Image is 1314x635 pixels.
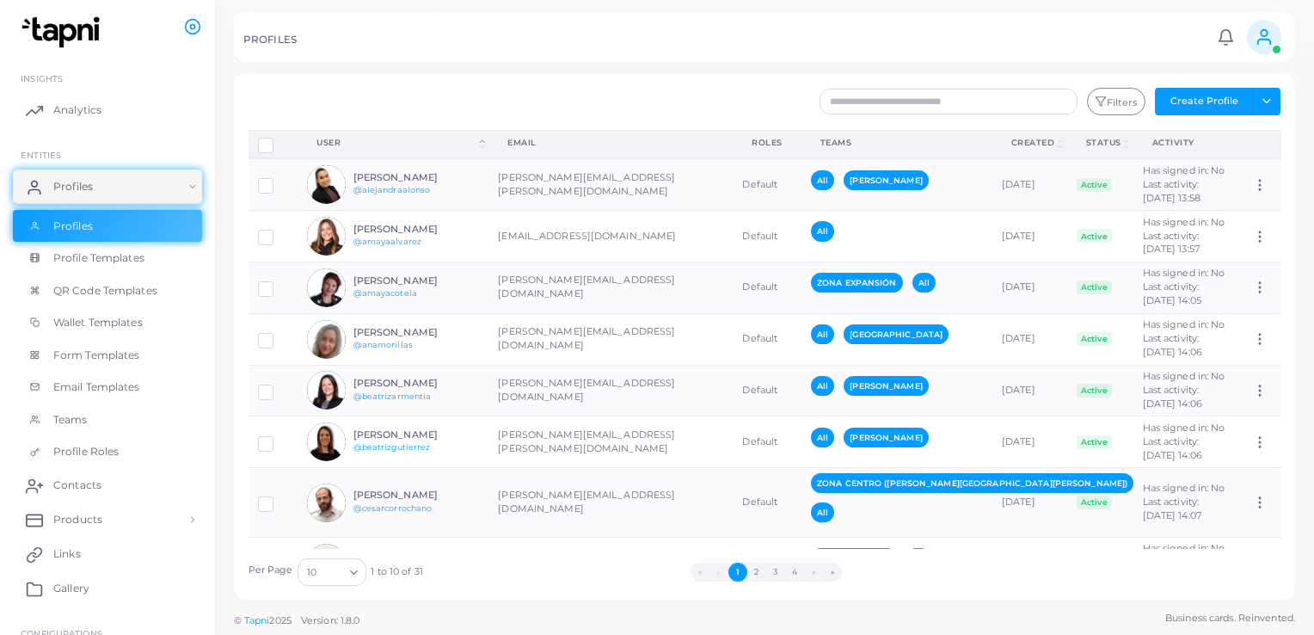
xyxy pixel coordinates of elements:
[733,365,801,416] td: Default
[1143,496,1201,521] span: Last activity: [DATE] 14:07
[811,273,903,293] span: ZONA EXPANSIÓN
[53,478,101,493] span: Contacts
[353,327,480,338] h6: [PERSON_NAME]
[1143,267,1225,279] span: Has signed in: No
[234,613,359,628] span: ©
[1143,332,1202,358] span: Last activity: [DATE] 14:06
[992,211,1067,262] td: [DATE]
[733,211,801,262] td: Default
[353,185,431,194] a: @alejandraalonso
[353,442,431,452] a: @beatrizgutierrez
[53,412,88,428] span: Teams
[1143,281,1201,306] span: Last activity: [DATE] 14:05
[13,371,202,404] a: Email Templates
[733,537,801,589] td: Default
[1143,482,1225,494] span: Has signed in: No
[53,512,102,527] span: Products
[53,179,93,194] span: Profiles
[298,558,366,586] div: Search for option
[15,16,111,48] img: logo
[820,137,973,149] div: Teams
[1077,281,1113,294] span: Active
[733,313,801,365] td: Default
[13,93,202,127] a: Analytics
[269,613,291,628] span: 2025
[1143,542,1225,554] span: Has signed in: No
[307,544,346,583] img: avatar
[811,428,834,447] span: All
[53,102,101,118] span: Analytics
[353,237,421,246] a: @amayaalvarez
[507,137,714,149] div: Email
[1143,370,1225,382] span: Has signed in: No
[992,313,1067,365] td: [DATE]
[13,571,202,606] a: Gallery
[1077,332,1113,346] span: Active
[1143,164,1225,176] span: Has signed in: No
[13,306,202,339] a: Wallet Templates
[21,73,63,83] span: INSIGHTS
[1143,216,1225,228] span: Has signed in: No
[1165,611,1295,626] span: Business cards. Reinvented.
[13,274,202,307] a: QR Code Templates
[992,158,1067,210] td: [DATE]
[353,490,480,501] h6: [PERSON_NAME]
[811,473,1133,493] span: ZONA CENTRO ([PERSON_NAME][GEOGRAPHIC_DATA][PERSON_NAME])
[488,416,733,468] td: [PERSON_NAME][EMAIL_ADDRESS][PERSON_NAME][DOMAIN_NAME]
[1087,88,1145,115] button: Filters
[733,416,801,468] td: Default
[21,150,61,160] span: ENTITIES
[301,614,360,626] span: Version: 1.8.0
[1086,137,1121,149] div: Status
[1152,137,1225,149] div: activity
[733,468,801,538] td: Default
[53,348,140,363] span: Form Templates
[1077,435,1113,449] span: Active
[53,219,93,234] span: Profiles
[353,288,417,298] a: @amayacotela
[353,172,480,183] h6: [PERSON_NAME]
[1143,318,1225,330] span: Has signed in: No
[371,565,422,579] span: 1 to 10 of 31
[307,217,346,256] img: avatar
[53,379,140,395] span: Email Templates
[1243,130,1280,158] th: Action
[353,503,433,513] a: @cesarcorrochano
[992,537,1067,589] td: [DATE]
[992,262,1067,313] td: [DATE]
[844,324,949,344] span: [GEOGRAPHIC_DATA]
[1077,384,1113,398] span: Active
[844,376,928,396] span: [PERSON_NAME]
[844,428,928,447] span: [PERSON_NAME]
[13,339,202,372] a: Form Templates
[307,564,316,582] span: 10
[249,130,298,158] th: Row-selection
[316,137,476,149] div: User
[1077,496,1113,509] span: Active
[747,563,766,582] button: Go to page 2
[811,324,834,344] span: All
[1143,422,1225,434] span: Has signed in: No
[488,468,733,538] td: [PERSON_NAME][EMAIL_ADDRESS][DOMAIN_NAME]
[1011,137,1055,149] div: Created
[307,371,346,410] img: avatar
[307,268,346,307] img: avatar
[992,468,1067,538] td: [DATE]
[1143,178,1200,204] span: Last activity: [DATE] 13:58
[53,444,119,459] span: Profile Roles
[1143,384,1202,410] span: Last activity: [DATE] 14:06
[1143,435,1202,461] span: Last activity: [DATE] 14:06
[844,170,928,190] span: [PERSON_NAME]
[488,211,733,262] td: [EMAIL_ADDRESS][DOMAIN_NAME]
[243,34,297,46] h5: PROFILES
[353,429,480,441] h6: [PERSON_NAME]
[353,378,480,389] h6: [PERSON_NAME]
[244,614,270,626] a: Tapni
[423,563,1109,582] ul: Pagination
[307,165,346,204] img: avatar
[1077,229,1113,243] span: Active
[811,376,834,396] span: All
[53,283,157,299] span: QR Code Templates
[353,391,432,401] a: @beatrizarmentia
[13,468,202,502] a: Contacts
